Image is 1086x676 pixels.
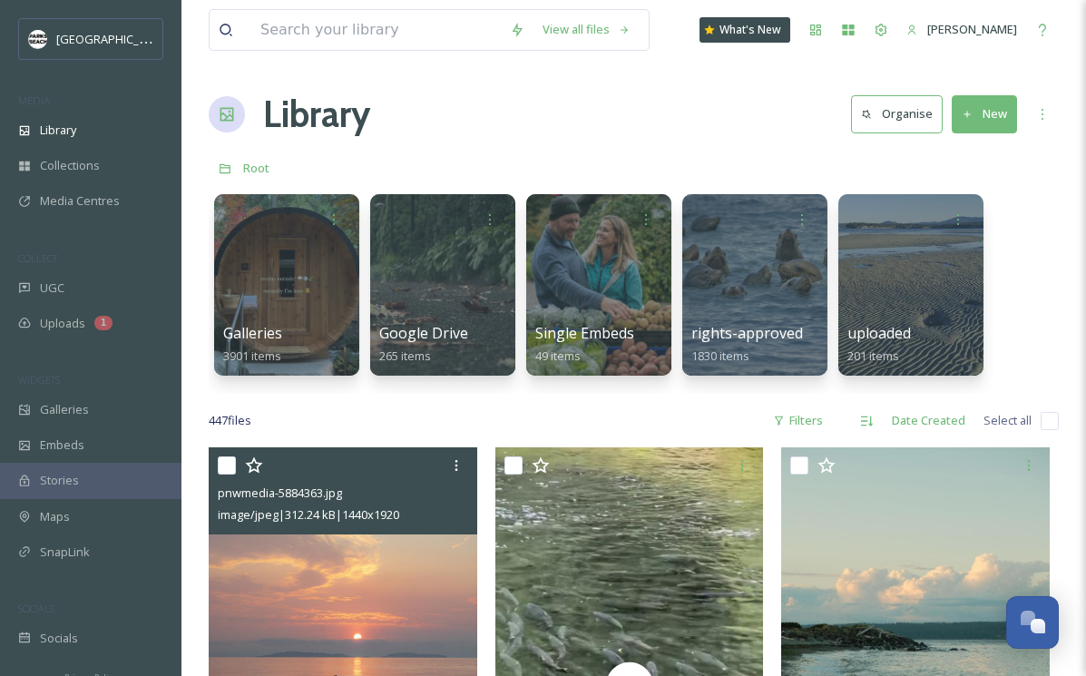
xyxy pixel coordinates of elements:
span: COLLECT [18,251,57,265]
span: 201 items [847,348,899,364]
span: UGC [40,279,64,297]
span: Google Drive [379,323,468,343]
img: parks%20beach.jpg [29,30,47,48]
a: Galleries3901 items [223,325,282,364]
a: View all files [533,12,640,47]
button: Open Chat [1006,596,1059,649]
span: 3901 items [223,348,281,364]
span: 49 items [535,348,581,364]
a: rights-approved1830 items [691,325,803,364]
span: Galleries [40,401,89,418]
span: Embeds [40,436,84,454]
span: 1830 items [691,348,749,364]
span: Media Centres [40,192,120,210]
button: New [952,95,1017,132]
span: Single Embeds [535,323,634,343]
a: uploaded201 items [847,325,911,364]
a: Single Embeds49 items [535,325,634,364]
span: Collections [40,157,100,174]
span: SOCIALS [18,602,54,615]
span: Socials [40,630,78,647]
span: Uploads [40,315,85,332]
span: Galleries [223,323,282,343]
span: Library [40,122,76,139]
div: Filters [764,403,832,438]
span: pnwmedia-5884363.jpg [218,485,342,501]
input: Search your library [251,10,501,50]
span: MEDIA [18,93,50,107]
button: Organise [851,95,943,132]
span: rights-approved [691,323,803,343]
div: Date Created [883,403,974,438]
a: Google Drive265 items [379,325,468,364]
span: image/jpeg | 312.24 kB | 1440 x 1920 [218,506,399,523]
span: [PERSON_NAME] [927,21,1017,37]
span: 447 file s [209,412,251,429]
span: [GEOGRAPHIC_DATA] Tourism [56,30,219,47]
span: Select all [983,412,1032,429]
a: Root [243,157,269,179]
span: SnapLink [40,544,90,561]
span: Stories [40,472,79,489]
span: Root [243,160,269,176]
a: Library [263,87,370,142]
span: WIDGETS [18,373,60,387]
a: [PERSON_NAME] [897,12,1026,47]
a: What's New [700,17,790,43]
span: Maps [40,508,70,525]
span: 265 items [379,348,431,364]
div: 1 [94,316,113,330]
span: uploaded [847,323,911,343]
